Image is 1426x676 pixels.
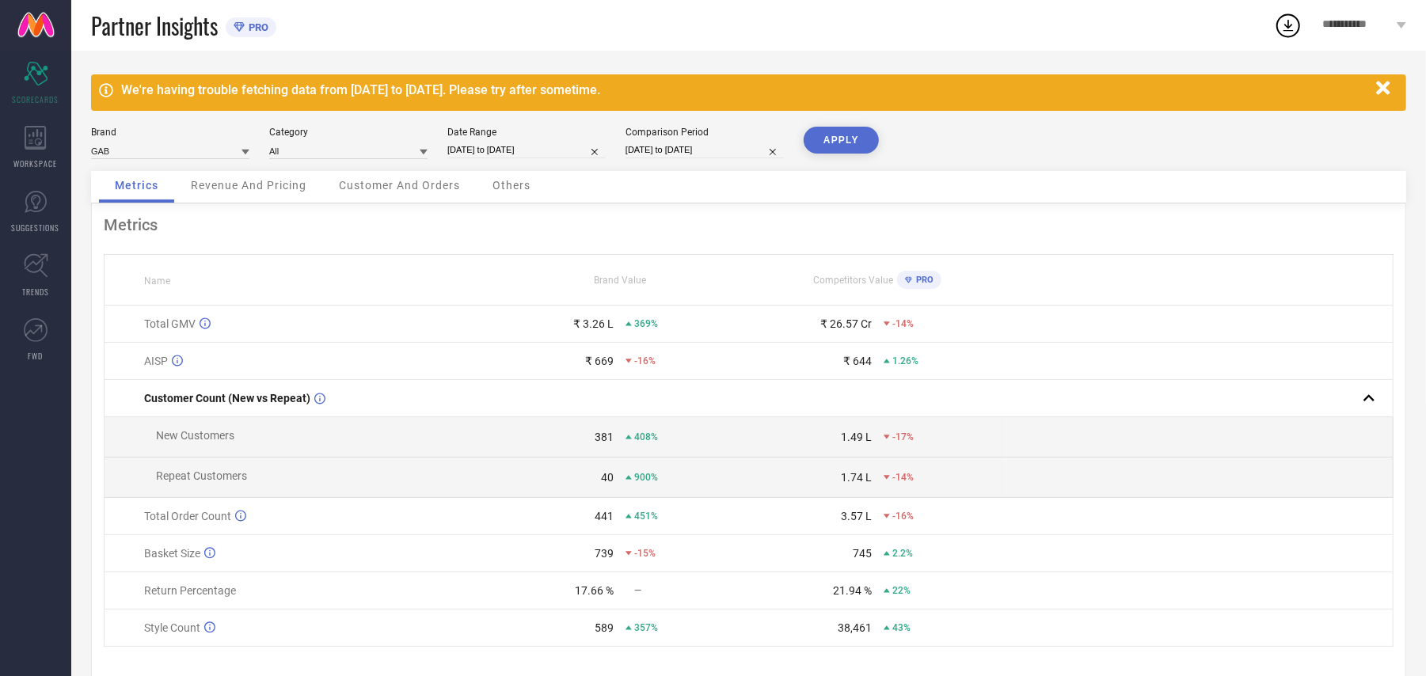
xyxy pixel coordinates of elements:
div: Brand [91,127,249,138]
span: 451% [634,511,658,522]
div: ₹ 26.57 Cr [820,317,872,330]
div: 739 [595,547,614,560]
span: 408% [634,431,658,442]
span: Partner Insights [91,9,218,42]
span: Others [492,179,530,192]
div: 441 [595,510,614,522]
div: Metrics [104,215,1394,234]
div: 1.49 L [841,431,872,443]
div: We're having trouble fetching data from [DATE] to [DATE]. Please try after sometime. [121,82,1368,97]
span: Revenue And Pricing [191,179,306,192]
span: 43% [892,622,911,633]
input: Select comparison period [626,142,784,158]
div: Date Range [447,127,606,138]
span: -16% [634,355,656,366]
span: Competitors Value [813,275,893,286]
span: SUGGESTIONS [12,222,60,234]
span: New Customers [156,429,234,442]
span: Metrics [115,179,158,192]
input: Select date range [447,142,606,158]
span: 1.26% [892,355,918,366]
div: ₹ 669 [585,355,614,367]
span: Name [144,275,170,287]
span: FWD [29,350,44,362]
span: WORKSPACE [14,158,58,169]
span: TRENDS [22,286,49,298]
span: 900% [634,472,658,483]
button: APPLY [804,127,879,154]
span: Customer Count (New vs Repeat) [144,392,310,404]
span: PRO [245,21,268,33]
div: 745 [853,547,872,560]
div: Open download list [1274,11,1302,40]
span: — [634,585,641,596]
div: 17.66 % [575,584,614,597]
span: 357% [634,622,658,633]
div: 1.74 L [841,471,872,484]
div: 589 [595,621,614,634]
span: 22% [892,585,911,596]
div: ₹ 644 [843,355,872,367]
span: Basket Size [144,547,200,560]
span: Return Percentage [144,584,236,597]
span: Customer And Orders [339,179,460,192]
span: Total GMV [144,317,196,330]
div: Comparison Period [626,127,784,138]
span: 2.2% [892,548,913,559]
span: Repeat Customers [156,469,247,482]
div: 3.57 L [841,510,872,522]
div: 21.94 % [833,584,872,597]
div: 381 [595,431,614,443]
span: AISP [144,355,168,367]
span: -14% [892,472,914,483]
div: ₹ 3.26 L [573,317,614,330]
span: PRO [912,275,934,285]
div: 38,461 [838,621,872,634]
span: 369% [634,318,658,329]
span: Total Order Count [144,510,231,522]
div: 40 [601,471,614,484]
span: Style Count [144,621,200,634]
span: -16% [892,511,914,522]
span: -14% [892,318,914,329]
span: SCORECARDS [13,93,59,105]
span: -15% [634,548,656,559]
span: -17% [892,431,914,442]
div: Category [269,127,428,138]
span: Brand Value [594,275,646,286]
